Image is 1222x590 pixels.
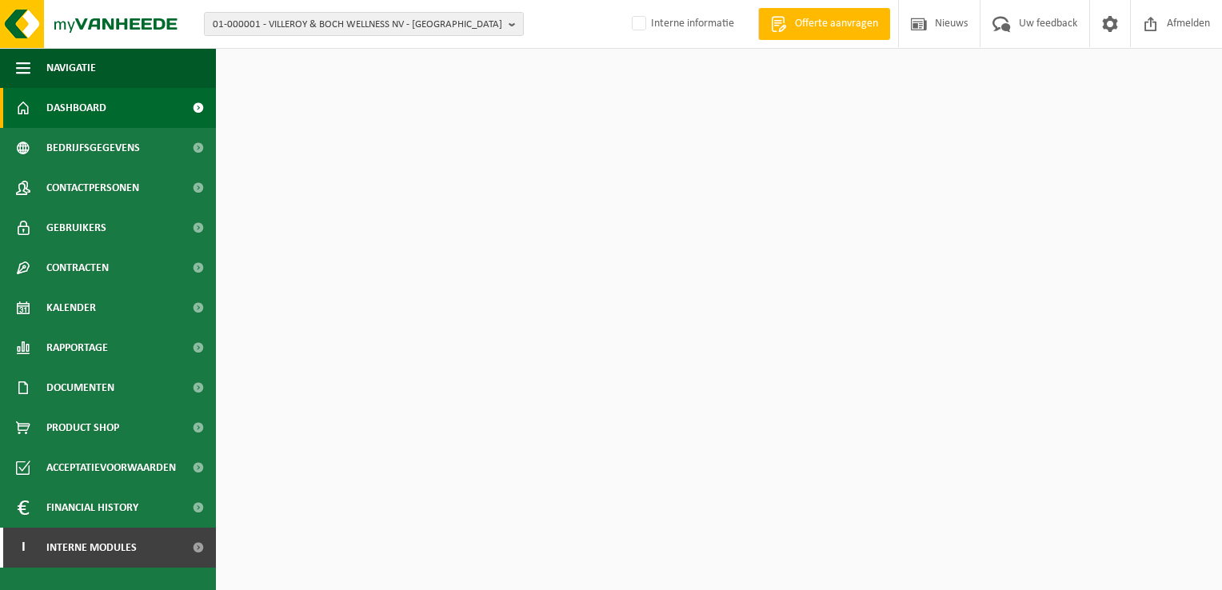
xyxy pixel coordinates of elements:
[213,13,502,37] span: 01-000001 - VILLEROY & BOCH WELLNESS NV - [GEOGRAPHIC_DATA]
[46,488,138,528] span: Financial History
[46,128,140,168] span: Bedrijfsgegevens
[46,208,106,248] span: Gebruikers
[46,368,114,408] span: Documenten
[629,12,734,36] label: Interne informatie
[46,48,96,88] span: Navigatie
[46,408,119,448] span: Product Shop
[46,528,137,568] span: Interne modules
[46,168,139,208] span: Contactpersonen
[46,248,109,288] span: Contracten
[16,528,30,568] span: I
[46,448,176,488] span: Acceptatievoorwaarden
[46,88,106,128] span: Dashboard
[204,12,524,36] button: 01-000001 - VILLEROY & BOCH WELLNESS NV - [GEOGRAPHIC_DATA]
[46,288,96,328] span: Kalender
[758,8,890,40] a: Offerte aanvragen
[46,328,108,368] span: Rapportage
[791,16,882,32] span: Offerte aanvragen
